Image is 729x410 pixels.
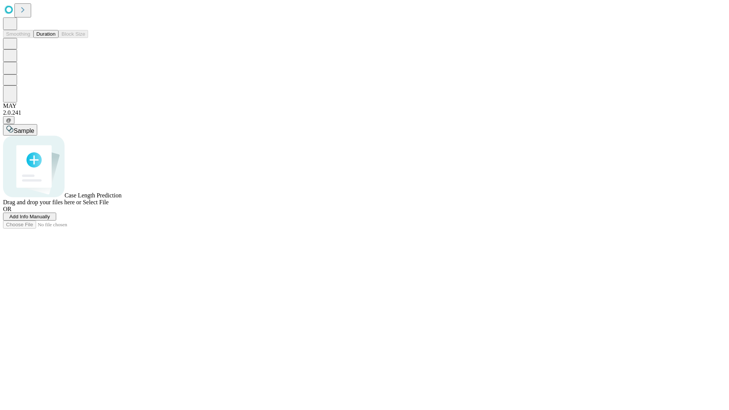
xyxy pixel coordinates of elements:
[3,102,726,109] div: MAY
[33,30,58,38] button: Duration
[83,199,109,205] span: Select File
[3,109,726,116] div: 2.0.241
[3,116,14,124] button: @
[14,128,34,134] span: Sample
[65,192,121,199] span: Case Length Prediction
[3,213,56,221] button: Add Info Manually
[9,214,50,219] span: Add Info Manually
[58,30,88,38] button: Block Size
[3,124,37,136] button: Sample
[6,117,11,123] span: @
[3,206,11,212] span: OR
[3,199,81,205] span: Drag and drop your files here or
[3,30,33,38] button: Smoothing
